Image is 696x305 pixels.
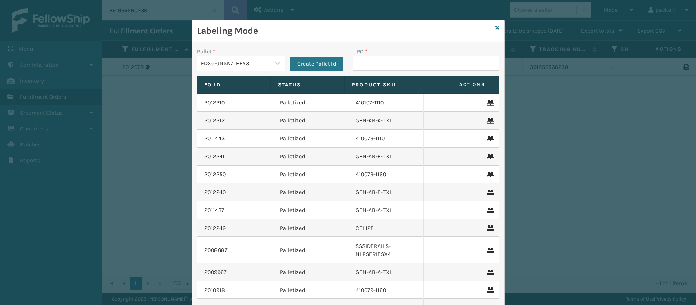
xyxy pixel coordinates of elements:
[204,81,263,88] label: Fo Id
[352,81,411,88] label: Product SKU
[272,112,348,130] td: Palletized
[487,248,492,253] i: Remove From Pallet
[272,201,348,219] td: Palletized
[201,59,271,68] div: FDXG-JNSK7LEEY3
[272,237,348,263] td: Palletized
[348,130,424,148] td: 410079-1110
[353,47,367,56] label: UPC
[204,224,226,232] a: 2012249
[348,94,424,112] td: 410107-1110
[272,219,348,237] td: Palletized
[487,270,492,275] i: Remove From Pallet
[204,188,226,197] a: 2012240
[204,206,224,214] a: 2011437
[204,117,225,125] a: 2012212
[204,170,226,179] a: 2012250
[348,166,424,183] td: 410079-1160
[348,237,424,263] td: SSSIDERAILS-NLPSERIESX4
[487,225,492,231] i: Remove From Pallet
[348,183,424,201] td: GEN-AB-E-TXL
[290,57,343,71] button: Create Pallet Id
[421,78,490,91] span: Actions
[204,246,228,254] a: 2008687
[487,190,492,195] i: Remove From Pallet
[487,118,492,124] i: Remove From Pallet
[348,201,424,219] td: GEN-AB-A-TXL
[272,281,348,299] td: Palletized
[272,263,348,281] td: Palletized
[204,152,225,161] a: 2012241
[204,268,227,276] a: 2009967
[487,287,492,293] i: Remove From Pallet
[272,94,348,112] td: Palletized
[487,172,492,177] i: Remove From Pallet
[348,148,424,166] td: GEN-AB-E-TXL
[278,81,337,88] label: Status
[272,130,348,148] td: Palletized
[348,281,424,299] td: 410079-1160
[272,148,348,166] td: Palletized
[348,263,424,281] td: GEN-AB-A-TXL
[487,154,492,159] i: Remove From Pallet
[487,100,492,106] i: Remove From Pallet
[272,183,348,201] td: Palletized
[487,208,492,213] i: Remove From Pallet
[487,136,492,141] i: Remove From Pallet
[204,286,225,294] a: 2010918
[272,166,348,183] td: Palletized
[204,135,225,143] a: 2011443
[197,47,215,56] label: Pallet
[348,219,424,237] td: CEL12F
[348,112,424,130] td: GEN-AB-A-TXL
[204,99,225,107] a: 2012210
[197,25,492,37] h3: Labeling Mode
